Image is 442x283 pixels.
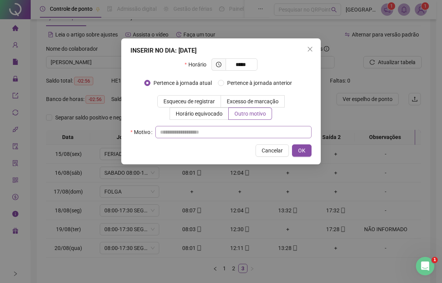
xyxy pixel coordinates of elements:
span: Horário equivocado [176,111,223,117]
span: 1 [432,257,438,263]
span: Pertence à jornada anterior [224,79,295,87]
label: Motivo [130,126,155,138]
button: OK [292,144,312,157]
span: Esqueceu de registrar [163,98,215,104]
span: OK [298,146,305,155]
button: Close [304,43,316,55]
span: Cancelar [262,146,283,155]
span: Pertence à jornada atual [150,79,215,87]
iframe: Intercom live chat [416,257,434,275]
button: Cancelar [256,144,289,157]
label: Horário [185,58,211,71]
div: INSERIR NO DIA : [DATE] [130,46,312,55]
span: Excesso de marcação [227,98,279,104]
span: Outro motivo [234,111,266,117]
span: close [307,46,313,52]
span: clock-circle [216,62,221,67]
